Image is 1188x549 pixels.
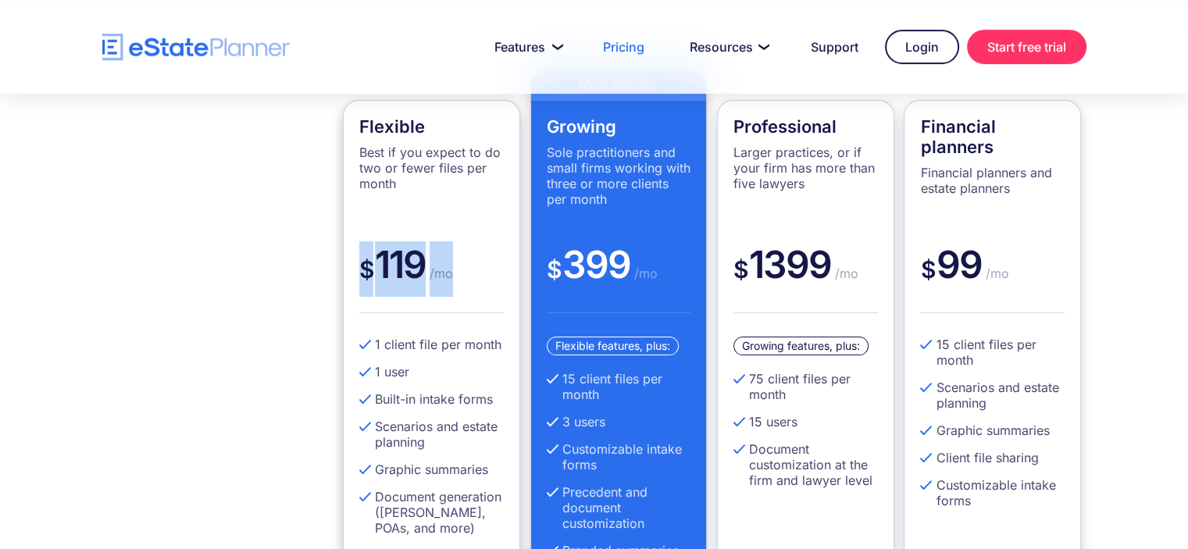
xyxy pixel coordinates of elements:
a: Login [885,30,959,64]
span: /mo [630,266,658,281]
li: 15 client files per month [920,337,1065,368]
a: Pricing [584,31,663,62]
li: Document generation ([PERSON_NAME], POAs, and more) [359,489,504,536]
li: Customizable intake forms [920,477,1065,508]
span: /mo [426,266,453,281]
li: 15 client files per month [547,371,691,402]
span: $ [920,255,936,283]
h4: Professional [733,116,878,137]
p: Sole practitioners and small firms working with three or more clients per month [547,144,691,207]
div: Flexible features, plus: [547,337,679,355]
p: Financial planners and estate planners [920,165,1065,196]
li: Precedent and document customization [547,484,691,531]
a: Support [792,31,877,62]
p: Larger practices, or if your firm has more than five lawyers [733,144,878,191]
li: Document customization at the firm and lawyer level [733,441,878,488]
h4: Financial planners [920,116,1065,157]
li: 3 users [547,414,691,430]
li: 75 client files per month [733,371,878,402]
li: 1 client file per month [359,337,504,352]
span: $ [733,255,749,283]
h4: Flexible [359,116,504,137]
div: Growing features, plus: [733,337,869,355]
li: Graphic summaries [359,462,504,477]
li: Scenarios and estate planning [920,380,1065,411]
li: Built-in intake forms [359,391,504,407]
span: $ [547,255,562,283]
div: 1399 [733,241,878,313]
a: Features [476,31,576,62]
li: Client file sharing [920,450,1065,465]
li: 15 users [733,414,878,430]
li: Customizable intake forms [547,441,691,472]
h4: Growing [547,116,691,137]
div: 119 [359,241,504,313]
span: /mo [981,266,1008,281]
li: 1 user [359,364,504,380]
div: 99 [920,241,1065,313]
a: home [102,34,290,61]
span: /mo [831,266,858,281]
p: Best if you expect to do two or fewer files per month [359,144,504,191]
span: $ [359,255,375,283]
a: Resources [671,31,784,62]
li: Scenarios and estate planning [359,419,504,450]
div: 399 [547,241,691,313]
a: Start free trial [967,30,1086,64]
li: Graphic summaries [920,422,1065,438]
